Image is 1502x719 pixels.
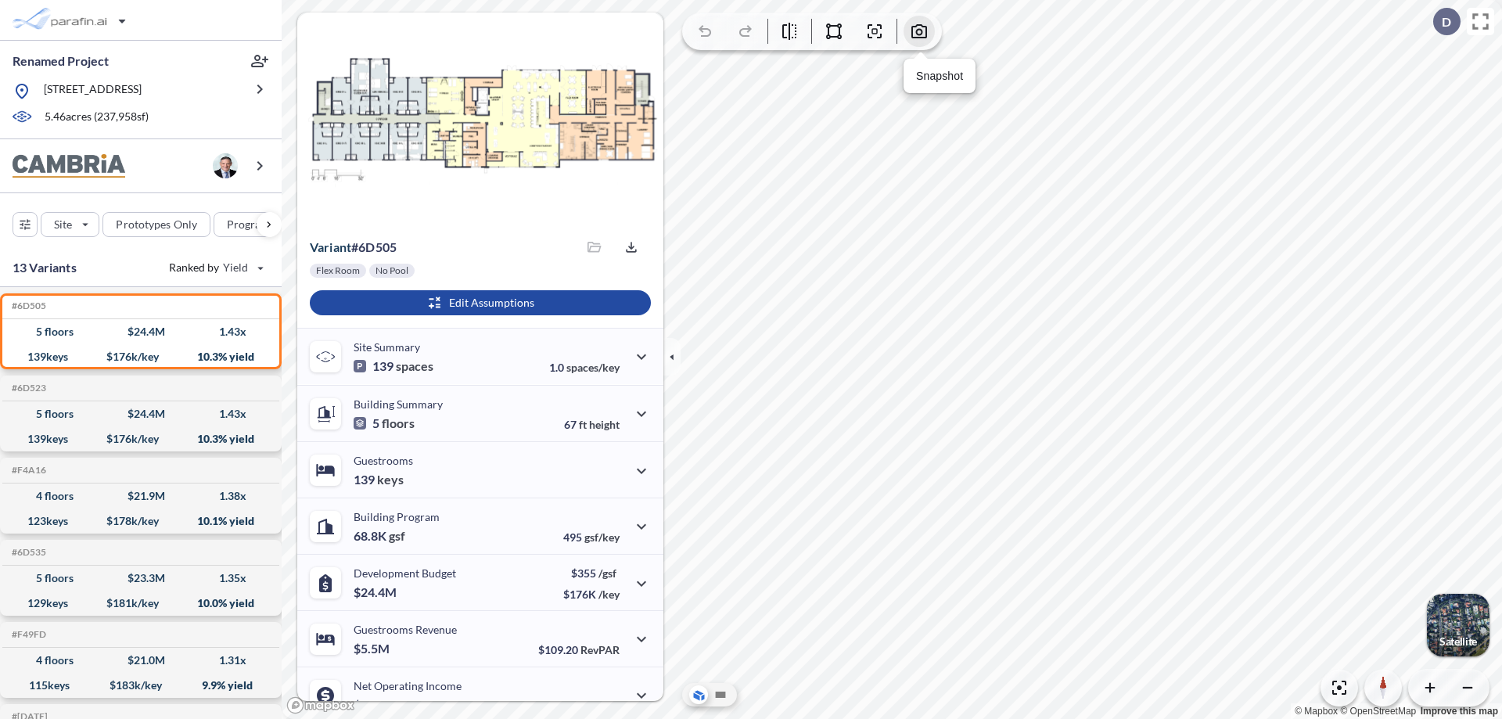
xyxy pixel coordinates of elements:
span: Variant [310,239,351,254]
p: Renamed Project [13,52,109,70]
p: $355 [563,566,620,580]
h5: Click to copy the code [9,383,46,394]
button: Aerial View [689,685,708,704]
button: Program [214,212,298,237]
span: Yield [223,260,249,275]
p: Building Program [354,510,440,523]
p: $24.4M [354,584,399,600]
p: 1.0 [549,361,620,374]
p: Net Operating Income [354,679,462,692]
span: spaces [396,358,433,374]
p: Site [54,217,72,232]
img: user logo [213,153,238,178]
span: spaces/key [566,361,620,374]
p: $176K [563,588,620,601]
p: 139 [354,358,433,374]
p: Development Budget [354,566,456,580]
h5: Click to copy the code [9,300,46,311]
span: gsf [389,528,405,544]
button: Edit Assumptions [310,290,651,315]
p: Site Summary [354,340,420,354]
p: $5.5M [354,641,392,656]
p: $109.20 [538,643,620,656]
span: margin [585,699,620,713]
img: BrandImage [13,154,125,178]
button: Ranked by Yield [156,255,274,280]
span: /key [598,588,620,601]
p: Building Summary [354,397,443,411]
p: 67 [564,418,620,431]
p: 13 Variants [13,258,77,277]
p: No Pool [375,264,408,277]
img: Switcher Image [1427,594,1489,656]
p: 5 [354,415,415,431]
span: RevPAR [580,643,620,656]
a: Improve this map [1421,706,1498,717]
p: 68.8K [354,528,405,544]
h5: Click to copy the code [9,465,46,476]
button: Switcher ImageSatellite [1427,594,1489,656]
p: Satellite [1439,635,1477,648]
p: Guestrooms Revenue [354,623,457,636]
p: $2.5M [354,697,392,713]
h5: Click to copy the code [9,547,46,558]
p: Edit Assumptions [449,295,534,311]
a: Mapbox homepage [286,696,355,714]
p: Guestrooms [354,454,413,467]
p: # 6d505 [310,239,397,255]
button: Prototypes Only [102,212,210,237]
p: Flex Room [316,264,360,277]
a: Mapbox [1295,706,1338,717]
span: keys [377,472,404,487]
span: floors [382,415,415,431]
p: [STREET_ADDRESS] [44,81,142,101]
p: Program [227,217,271,232]
p: Prototypes Only [116,217,197,232]
p: 5.46 acres ( 237,958 sf) [45,109,149,126]
p: 495 [563,530,620,544]
h5: Click to copy the code [9,629,46,640]
p: 139 [354,472,404,487]
p: D [1442,15,1451,29]
span: height [589,418,620,431]
p: 45.0% [553,699,620,713]
span: ft [579,418,587,431]
button: Site [41,212,99,237]
a: OpenStreetMap [1340,706,1416,717]
button: Site Plan [711,685,730,704]
p: Snapshot [916,68,963,84]
span: gsf/key [584,530,620,544]
span: /gsf [598,566,616,580]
